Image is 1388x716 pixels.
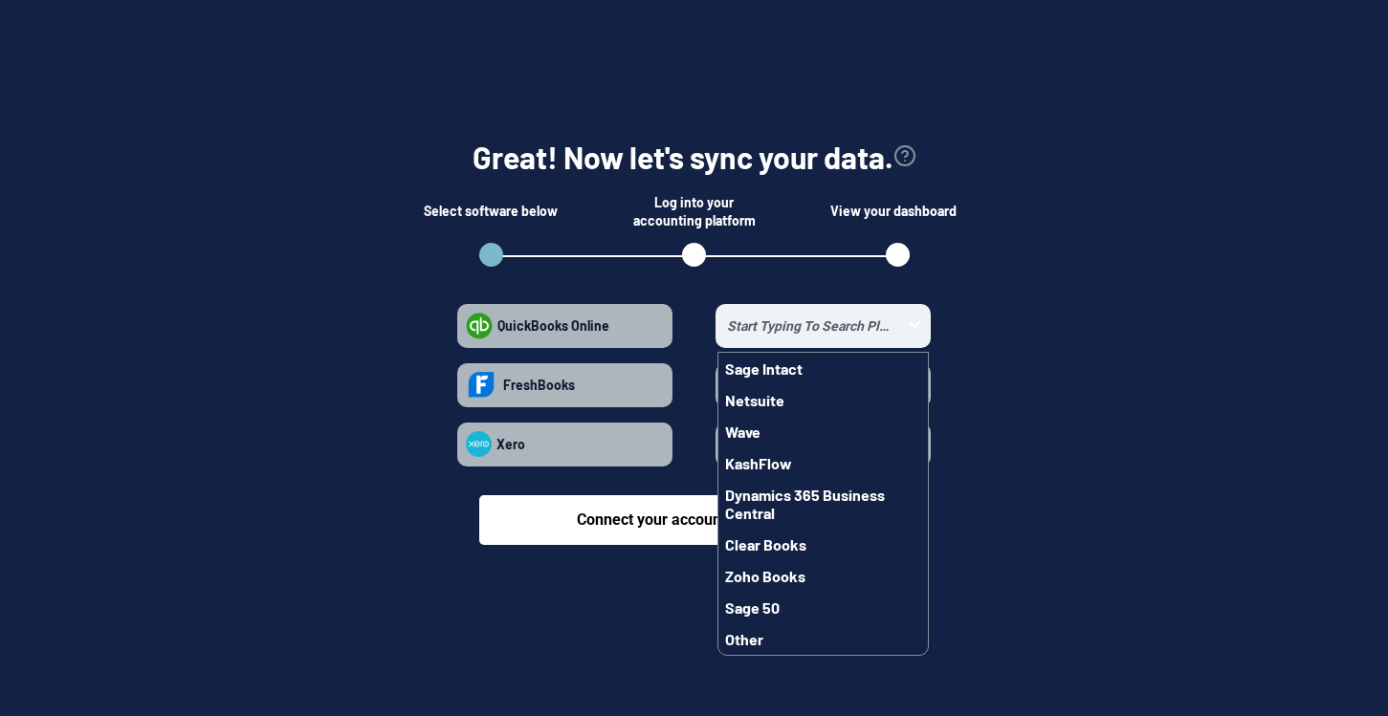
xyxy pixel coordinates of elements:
[424,192,558,230] div: Select software below
[725,359,803,378] span: Sage Intact
[725,567,805,585] span: Zoho Books
[717,315,900,336] input: toggle menuSage IntactNetsuiteWaveKashFlowDynamics 365 Business CentralClear BooksZoho BooksSage ...
[455,243,934,273] ol: Steps Indicator
[725,454,792,472] span: KashFlow
[725,630,763,648] span: Other
[718,592,928,623] button: Sage 50
[718,529,928,560] button: Clear Books
[497,317,609,334] strong: QuickBooks Online
[718,353,928,384] button: Sage Intact
[466,366,498,404] img: freshbooks
[496,436,525,452] strong: Xero
[725,391,784,409] span: Netsuite
[893,136,916,179] button: view accounting link security info
[466,313,493,339] img: quickbooks-online
[466,431,492,457] img: xero
[893,144,916,167] svg: view accounting link security info
[718,384,928,416] button: Netsuite
[725,598,780,617] span: Sage 50
[473,136,893,179] h1: Great! Now let's sync your data.
[830,192,964,230] div: View your dashboard
[628,192,761,230] div: Log into your accounting platform
[905,315,924,336] button: toggle menu
[479,243,503,267] button: open step 1
[718,623,928,655] button: Other
[718,479,928,529] button: Dynamics 365 Business Central
[479,495,910,545] button: Connect your accounting software
[725,423,760,441] span: Wave
[503,377,575,393] strong: FreshBooks
[718,447,928,479] button: KashFlow
[682,243,706,267] button: open step 2
[886,243,910,267] button: open step 3
[725,486,921,522] span: Dynamics 365 Business Central
[725,535,806,553] span: Clear Books
[718,416,928,447] button: Wave
[718,560,928,592] button: Zoho Books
